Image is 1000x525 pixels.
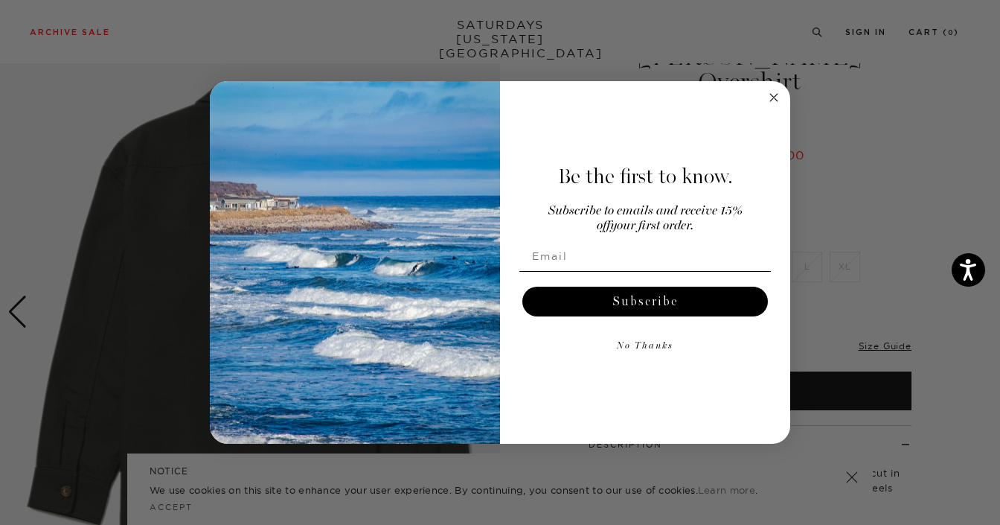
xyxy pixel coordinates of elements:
button: No Thanks [519,331,771,361]
button: Subscribe [522,287,768,316]
span: Subscribe to emails and receive 15% [548,205,743,217]
span: your first order. [610,220,693,232]
img: 125c788d-000d-4f3e-b05a-1b92b2a23ec9.jpeg [210,81,500,445]
span: off [597,220,610,232]
button: Close dialog [765,89,783,106]
input: Email [519,241,771,271]
img: underline [519,271,771,272]
span: Be the first to know. [558,164,733,189]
